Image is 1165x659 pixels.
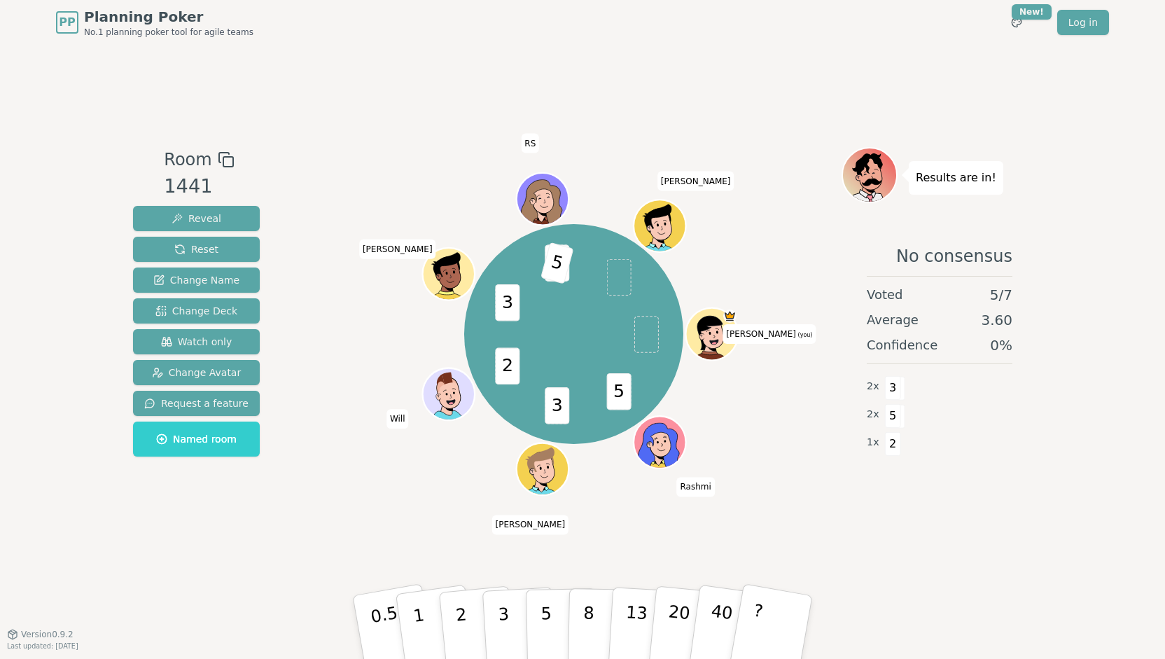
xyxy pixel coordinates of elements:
[386,410,409,429] span: Click to change your name
[867,285,903,305] span: Voted
[867,335,937,355] span: Confidence
[677,478,715,497] span: Click to change your name
[7,629,74,640] button: Version0.9.2
[84,27,253,38] span: No.1 planning poker tool for agile teams
[916,168,996,188] p: Results are in!
[133,391,260,416] button: Request a feature
[688,310,737,359] button: Click to change your avatar
[133,206,260,231] button: Reveal
[133,329,260,354] button: Watch only
[164,172,234,201] div: 1441
[724,310,737,323] span: Pilar is the host
[359,240,436,259] span: Click to change your name
[541,242,574,284] span: 5
[990,335,1012,355] span: 0 %
[153,273,239,287] span: Change Name
[796,332,813,338] span: (you)
[133,360,260,385] button: Change Avatar
[896,245,1012,268] span: No consensus
[7,642,78,650] span: Last updated: [DATE]
[657,172,734,191] span: Click to change your name
[990,285,1012,305] span: 5 / 7
[885,404,901,428] span: 5
[172,211,221,226] span: Reveal
[521,134,539,153] span: Click to change your name
[59,14,75,31] span: PP
[156,432,237,446] span: Named room
[1057,10,1109,35] a: Log in
[144,396,249,410] span: Request a feature
[133,268,260,293] button: Change Name
[723,324,816,344] span: Click to change your name
[56,7,253,38] a: PPPlanning PokerNo.1 planning poker tool for agile teams
[867,310,919,330] span: Average
[155,304,237,318] span: Change Deck
[885,432,901,456] span: 2
[133,237,260,262] button: Reset
[161,335,232,349] span: Watch only
[164,147,211,172] span: Room
[867,379,879,394] span: 2 x
[133,422,260,457] button: Named room
[867,435,879,450] span: 1 x
[1012,4,1052,20] div: New!
[21,629,74,640] span: Version 0.9.2
[496,347,520,384] span: 2
[496,284,520,321] span: 3
[867,407,879,422] span: 2 x
[152,366,242,380] span: Change Avatar
[607,373,632,410] span: 5
[491,515,568,535] span: Click to change your name
[981,310,1012,330] span: 3.60
[133,298,260,324] button: Change Deck
[545,387,570,424] span: 3
[84,7,253,27] span: Planning Poker
[885,376,901,400] span: 3
[174,242,218,256] span: Reset
[1004,10,1029,35] button: New!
